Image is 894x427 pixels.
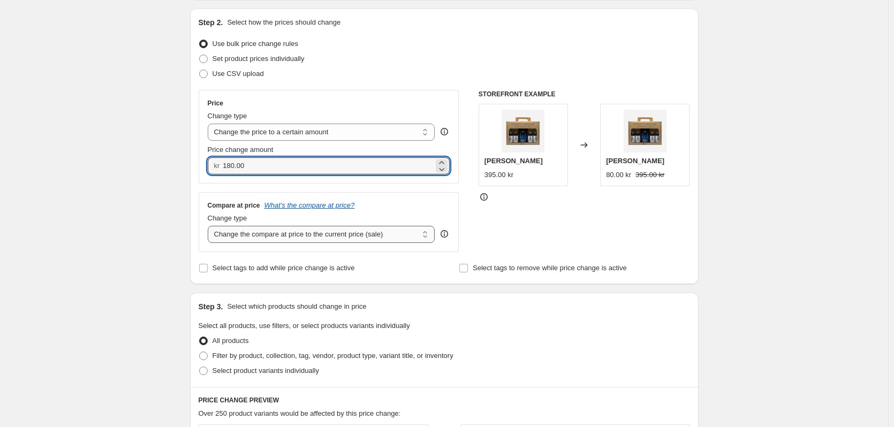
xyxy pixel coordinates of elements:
span: Select product variants individually [213,367,319,375]
p: Select which products should change in price [227,301,366,312]
img: Ginhuset_Produkt_HernoGaveaeske_83553164-c165-4f56-8683-a3859fbc4084_80x.jpg [624,110,666,152]
h6: PRICE CHANGE PREVIEW [199,396,690,405]
span: Filter by product, collection, tag, vendor, product type, variant title, or inventory [213,352,453,360]
span: Over 250 product variants would be affected by this price change: [199,409,401,417]
h2: Step 3. [199,301,223,312]
p: Select how the prices should change [227,17,340,28]
strike: 395.00 kr [635,170,664,180]
span: Select tags to remove while price change is active [473,264,627,272]
span: Use CSV upload [213,70,264,78]
span: Set product prices individually [213,55,305,63]
img: Ginhuset_Produkt_HernoGaveaeske_83553164-c165-4f56-8683-a3859fbc4084_80x.jpg [502,110,544,152]
span: All products [213,337,249,345]
div: 80.00 kr [606,170,631,180]
h6: STOREFRONT EXAMPLE [479,90,690,98]
span: Select tags to add while price change is active [213,264,355,272]
span: [PERSON_NAME] [606,157,664,165]
div: help [439,228,450,239]
span: kr [214,162,220,170]
h3: Compare at price [208,201,260,210]
span: [PERSON_NAME] [484,157,543,165]
span: Change type [208,112,247,120]
input: 80.00 [223,157,434,174]
span: Select all products, use filters, or select products variants individually [199,322,410,330]
div: help [439,126,450,137]
span: Change type [208,214,247,222]
span: Use bulk price change rules [213,40,298,48]
div: 395.00 kr [484,170,513,180]
h3: Price [208,99,223,108]
span: Price change amount [208,146,274,154]
button: What's the compare at price? [264,201,355,209]
h2: Step 2. [199,17,223,28]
